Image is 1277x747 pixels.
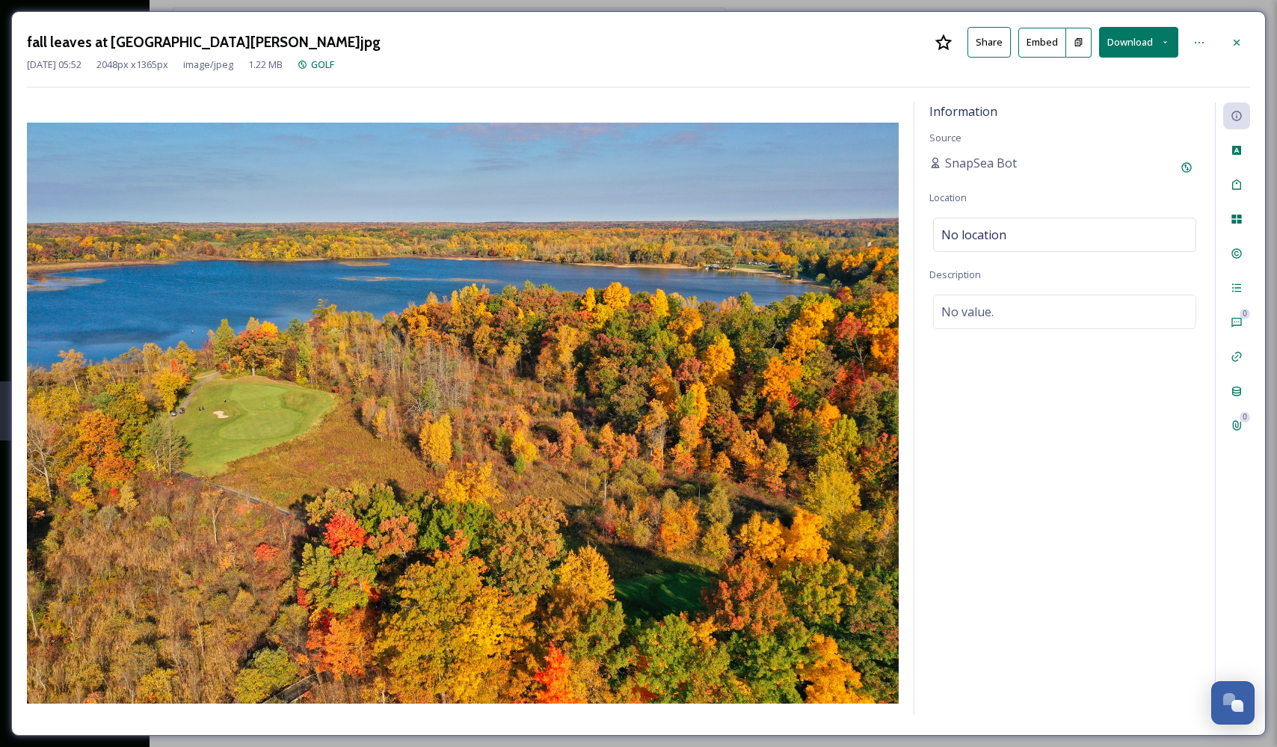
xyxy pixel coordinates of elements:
span: Information [929,103,997,120]
span: 1.22 MB [248,58,283,72]
button: Share [967,27,1011,58]
div: 0 [1240,309,1250,319]
button: Embed [1018,28,1066,58]
span: Source [929,131,961,144]
span: 2048 px x 1365 px [96,58,168,72]
span: SnapSea Bot [945,154,1017,172]
span: Location [929,191,967,204]
span: Description [929,268,981,281]
span: No location [941,226,1006,244]
div: 0 [1240,412,1250,422]
h3: fall leaves at [GEOGRAPHIC_DATA][PERSON_NAME]jpg [27,31,381,53]
span: [DATE] 05:52 [27,58,81,72]
span: No value. [941,303,994,321]
span: GOLF [311,58,334,71]
button: Download [1099,27,1178,58]
img: local-11317-fall%20leaves%20at%20Lake%20Walden.jpg.jpg [27,123,899,704]
button: Open Chat [1211,681,1255,725]
span: image/jpeg [183,58,233,72]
